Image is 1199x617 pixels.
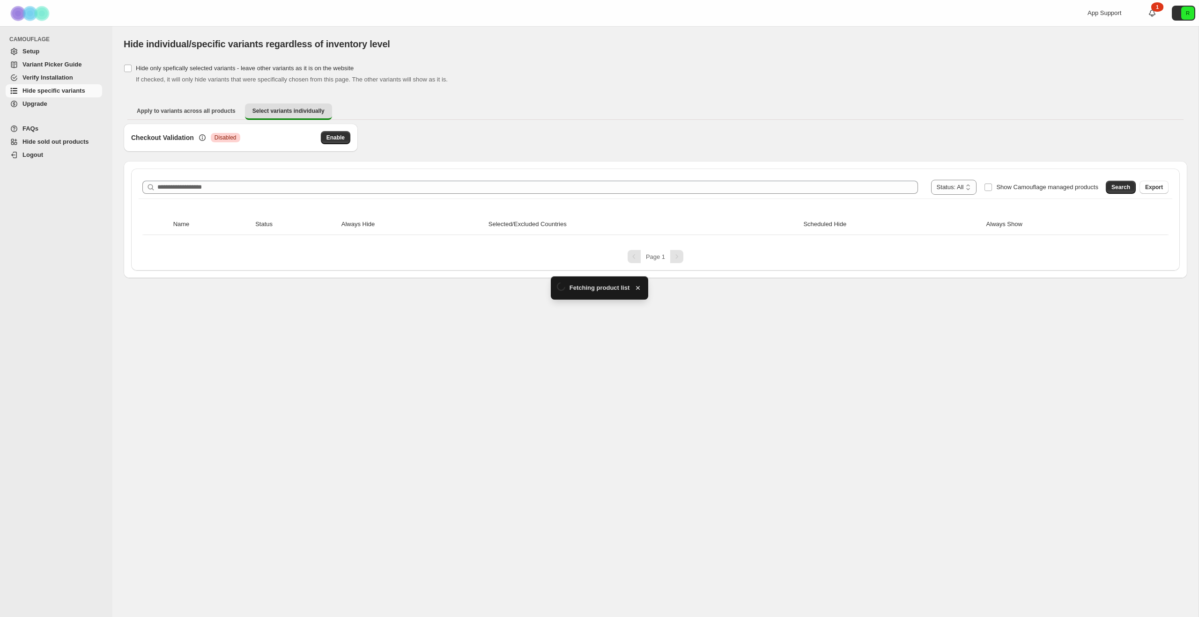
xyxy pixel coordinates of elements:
[1140,181,1169,194] button: Export
[486,214,801,235] th: Selected/Excluded Countries
[22,61,81,68] span: Variant Picker Guide
[9,36,106,43] span: CAMOUFLAGE
[22,125,38,132] span: FAQs
[646,253,665,260] span: Page 1
[1181,7,1194,20] span: Avatar with initials R
[6,97,102,110] a: Upgrade
[252,107,325,115] span: Select variants individually
[22,100,47,107] span: Upgrade
[136,76,448,83] span: If checked, it will only hide variants that were specifically chosen from this page. The other va...
[6,135,102,148] a: Hide sold out products
[1088,9,1121,16] span: App Support
[245,103,332,120] button: Select variants individually
[22,87,85,94] span: Hide specific variants
[6,71,102,84] a: Verify Installation
[129,103,243,118] button: Apply to variants across all products
[570,283,630,293] span: Fetching product list
[6,122,102,135] a: FAQs
[124,39,390,49] span: Hide individual/specific variants regardless of inventory level
[339,214,486,235] th: Always Hide
[1151,2,1163,12] div: 1
[22,151,43,158] span: Logout
[22,138,89,145] span: Hide sold out products
[800,214,983,235] th: Scheduled Hide
[22,74,73,81] span: Verify Installation
[136,65,354,72] span: Hide only spefically selected variants - leave other variants as it is on the website
[252,214,339,235] th: Status
[137,107,236,115] span: Apply to variants across all products
[124,124,1187,278] div: Select variants individually
[139,250,1172,263] nav: Pagination
[131,133,194,142] h3: Checkout Validation
[984,214,1141,235] th: Always Show
[1106,181,1136,194] button: Search
[6,45,102,58] a: Setup
[1147,8,1157,18] a: 1
[6,58,102,71] a: Variant Picker Guide
[215,134,237,141] span: Disabled
[6,84,102,97] a: Hide specific variants
[321,131,350,144] button: Enable
[22,48,39,55] span: Setup
[1186,10,1190,16] text: R
[6,148,102,162] a: Logout
[7,0,54,26] img: Camouflage
[1145,184,1163,191] span: Export
[996,184,1098,191] span: Show Camouflage managed products
[170,214,252,235] th: Name
[1111,184,1130,191] span: Search
[326,134,345,141] span: Enable
[1172,6,1195,21] button: Avatar with initials R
